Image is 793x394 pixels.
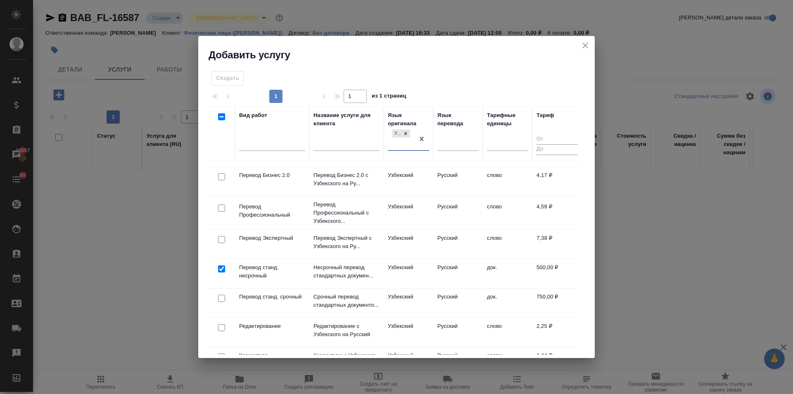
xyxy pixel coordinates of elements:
div: Язык оригинала [388,111,429,128]
td: 7,38 ₽ [532,230,582,259]
p: Корректура с Узбекского на Русский [313,351,380,368]
td: Узбекский [384,318,433,347]
td: слово [483,318,532,347]
input: До [537,144,578,155]
td: слово [483,167,532,196]
p: Перевод Профессиональный с Узбекского... [313,201,380,225]
div: Узбекский [391,129,411,139]
td: Узбекский [384,289,433,318]
td: док. [483,289,532,318]
p: Редактирование [239,322,305,330]
p: Срочный перевод стандартных документо... [313,293,380,309]
p: Перевод станд. несрочный [239,263,305,280]
td: Русский [433,167,483,196]
p: Редактирование с Узбекского на Русский [313,322,380,339]
p: Перевод Экспертный [239,234,305,242]
td: Русский [433,230,483,259]
td: 1,44 ₽ [532,347,582,376]
td: слово [483,230,532,259]
td: Русский [433,347,483,376]
td: Русский [433,318,483,347]
td: Узбекский [384,259,433,288]
td: 4,17 ₽ [532,167,582,196]
div: Тарифные единицы [487,111,528,128]
input: От [537,134,578,145]
td: док. [483,259,532,288]
td: Русский [433,289,483,318]
p: Перевод Экспертный с Узбекского на Ру... [313,234,380,251]
button: close [579,39,591,52]
td: Узбекский [384,347,433,376]
td: Узбекский [384,230,433,259]
div: Название услуги для клиента [313,111,380,128]
p: Перевод станд. срочный [239,293,305,301]
td: Узбекский [384,167,433,196]
td: 2,25 ₽ [532,318,582,347]
p: Несрочный перевод стандартных докумен... [313,263,380,280]
p: Перевод Бизнес 2.0 [239,171,305,179]
div: Тариф [537,111,554,119]
td: 500,00 ₽ [532,259,582,288]
p: Перевод Профессиональный [239,203,305,219]
p: Корректура [239,351,305,360]
td: Русский [433,259,483,288]
td: 750,00 ₽ [532,289,582,318]
span: из 1 страниц [372,91,406,103]
h2: Добавить услугу [209,48,595,62]
div: Вид работ [239,111,267,119]
td: Узбекский [384,198,433,227]
p: Перевод Бизнес 2.0 с Узбекского на Ру... [313,171,380,188]
td: 4,59 ₽ [532,198,582,227]
div: Узбекский [392,129,401,138]
td: слово [483,198,532,227]
div: Язык перевода [437,111,479,128]
td: Русский [433,198,483,227]
td: слово [483,347,532,376]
